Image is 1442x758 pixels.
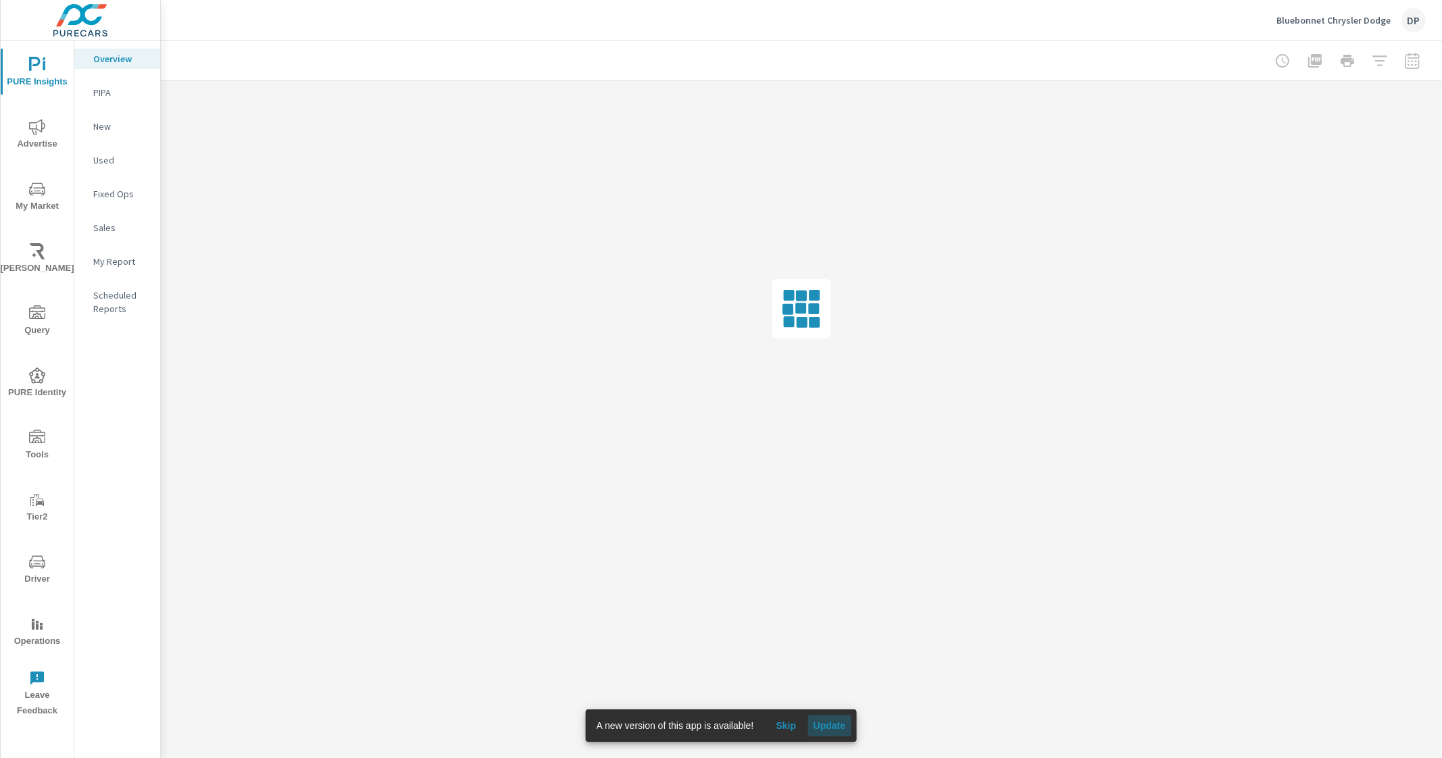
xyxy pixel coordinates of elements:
p: Fixed Ops [93,187,149,201]
span: Skip [770,719,802,732]
span: Driver [5,554,70,587]
span: Query [5,305,70,338]
span: Leave Feedback [5,670,70,719]
div: Used [74,150,160,170]
span: [PERSON_NAME] [5,243,70,276]
span: Operations [5,616,70,649]
p: Overview [93,52,149,66]
p: Scheduled Reports [93,288,149,315]
div: Overview [74,49,160,69]
p: PIPA [93,86,149,99]
p: New [93,120,149,133]
p: Used [93,153,149,167]
p: My Report [93,255,149,268]
span: PURE Identity [5,368,70,401]
button: Update [807,715,851,736]
span: Update [813,719,845,732]
div: nav menu [1,41,74,724]
span: My Market [5,181,70,214]
div: Scheduled Reports [74,285,160,319]
div: My Report [74,251,160,272]
span: PURE Insights [5,57,70,90]
div: PIPA [74,82,160,103]
span: Tier2 [5,492,70,525]
button: Skip [764,715,807,736]
span: Advertise [5,119,70,152]
p: Sales [93,221,149,234]
span: Tools [5,430,70,463]
div: Sales [74,218,160,238]
p: Bluebonnet Chrysler Dodge [1276,14,1391,26]
span: A new version of this app is available! [597,720,754,731]
div: Fixed Ops [74,184,160,204]
div: DP [1401,8,1426,32]
div: New [74,116,160,136]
